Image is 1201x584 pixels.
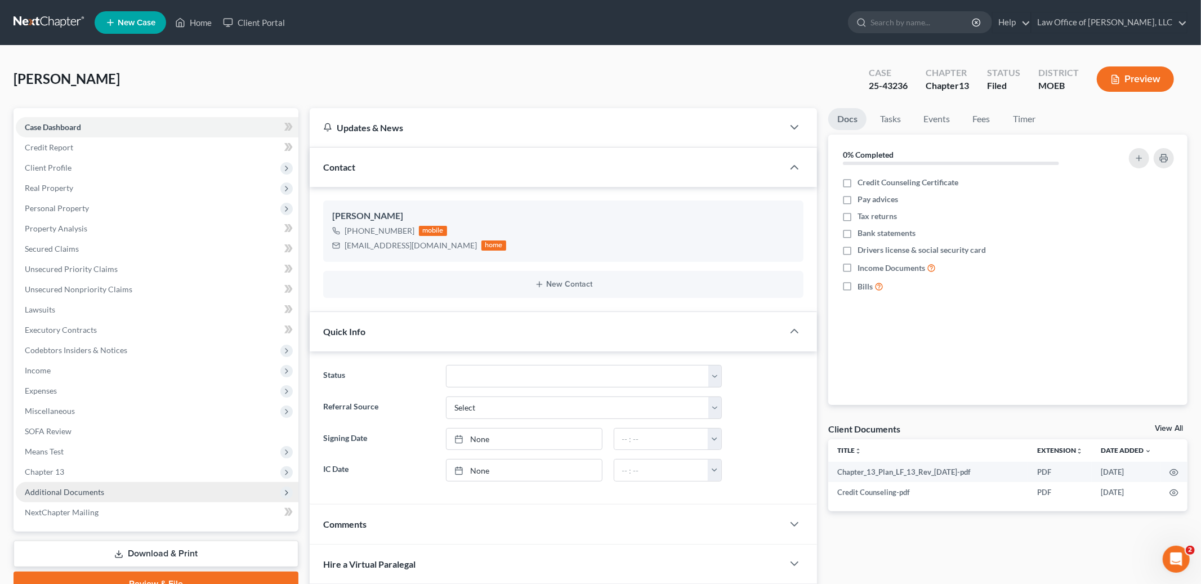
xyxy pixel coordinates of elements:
[1038,66,1079,79] div: District
[843,150,894,159] strong: 0% Completed
[18,260,176,304] div: We added a checkbox to 3.9(A)(2). That change should be active now. Please let me know if there i...
[25,447,64,456] span: Means Test
[7,5,29,26] button: go back
[447,460,601,481] a: None
[25,244,79,253] span: Secured Claims
[92,319,216,345] div: Chapter_13...-1-25.docx
[14,70,120,87] span: [PERSON_NAME]
[10,345,216,364] textarea: Message…
[1186,546,1195,555] span: 2
[9,63,185,143] div: For 3.9(A)(2), I'm not able to find the details that you would like updated for this line in our ...
[926,79,969,92] div: Chapter
[118,19,155,27] span: New Case
[323,559,416,569] span: Hire a Virtual Paralegal
[176,5,198,26] button: Home
[16,239,298,259] a: Secured Claims
[25,325,97,335] span: Executory Contracts
[25,163,72,172] span: Client Profile
[858,228,916,239] span: Bank statements
[858,211,897,222] span: Tax returns
[72,369,81,378] button: Start recording
[198,5,218,25] div: Close
[1038,79,1079,92] div: MOEB
[1028,462,1092,482] td: PDF
[25,467,64,476] span: Chapter 13
[318,459,440,482] label: IC Date
[18,212,176,245] div: I apologize for the frustrations here and appreciate your patience as our team works through thes...
[345,225,414,237] div: [PHONE_NUMBER]
[828,423,900,435] div: Client Documents
[16,320,298,340] a: Executory Contracts
[323,122,770,133] div: Updates & News
[963,108,999,130] a: Fees
[16,502,298,523] a: NextChapter Mailing
[25,284,132,294] span: Unsecured Nonpriority Claims
[1092,482,1160,502] td: [DATE]
[858,244,986,256] span: Drivers license & social security card
[345,240,477,251] div: [EMAIL_ADDRESS][DOMAIN_NAME]
[1028,482,1092,502] td: PDF
[858,177,958,188] span: Credit Counseling Certificate
[959,80,969,91] span: 13
[17,369,26,378] button: Emoji picker
[869,66,908,79] div: Case
[318,396,440,419] label: Referral Source
[323,326,365,337] span: Quick Info
[169,12,217,33] a: Home
[828,462,1028,482] td: Chapter_13_Plan_LF_13_Rev_[DATE]-pdf
[25,365,51,375] span: Income
[1145,448,1151,454] i: expand_more
[987,66,1020,79] div: Status
[9,144,185,252] div: We are working with our dev team to see if there is a solution for the variance in font size. In ...
[55,14,140,25] p: The team can also help
[101,326,207,338] a: Chapter_13...-1-25.docx
[1101,446,1151,454] a: Date Added expand_more
[332,280,794,289] button: New Contact
[870,12,974,33] input: Search by name...
[16,117,298,137] a: Case Dashboard
[9,253,185,310] div: We added a checkbox to 3.9(A)(2). That change should be active now. Please let me know if there i...
[25,487,104,497] span: Additional Documents
[323,162,355,172] span: Contact
[323,519,367,529] span: Comments
[16,421,298,442] a: SOFA Review
[9,319,216,346] div: Mike says…
[332,209,794,223] div: [PERSON_NAME]
[25,507,99,517] span: NextChapter Mailing
[869,79,908,92] div: 25-43236
[1155,425,1183,433] a: View All
[18,70,176,136] div: For 3.9(A)(2), I'm not able to find the details that you would like updated for this line in our ...
[1076,448,1083,454] i: unfold_more
[53,369,62,378] button: Upload attachment
[25,406,75,416] span: Miscellaneous
[828,108,867,130] a: Docs
[25,224,87,233] span: Property Analysis
[1037,446,1083,454] a: Extensionunfold_more
[35,369,44,378] button: Gif picker
[837,446,861,454] a: Titleunfold_more
[25,305,55,314] span: Lawsuits
[25,426,72,436] span: SOFA Review
[871,108,910,130] a: Tasks
[16,219,298,239] a: Property Analysis
[318,365,440,387] label: Status
[16,259,298,279] a: Unsecured Priority Claims
[112,327,207,338] div: Chapter_13...-1-25.docx
[9,144,216,253] div: Emma says…
[14,541,298,567] a: Download & Print
[25,264,118,274] span: Unsecured Priority Claims
[25,345,127,355] span: Codebtors Insiders & Notices
[25,203,89,213] span: Personal Property
[858,262,925,274] span: Income Documents
[1097,66,1174,92] button: Preview
[987,79,1020,92] div: Filed
[193,364,211,382] button: Send a message…
[18,151,176,206] div: We are working with our dev team to see if there is a solution for the variance in font size. In ...
[217,12,291,33] a: Client Portal
[16,300,298,320] a: Lawsuits
[914,108,959,130] a: Events
[16,279,298,300] a: Unsecured Nonpriority Claims
[614,429,709,450] input: -- : --
[855,448,861,454] i: unfold_more
[32,6,50,24] img: Profile image for Operator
